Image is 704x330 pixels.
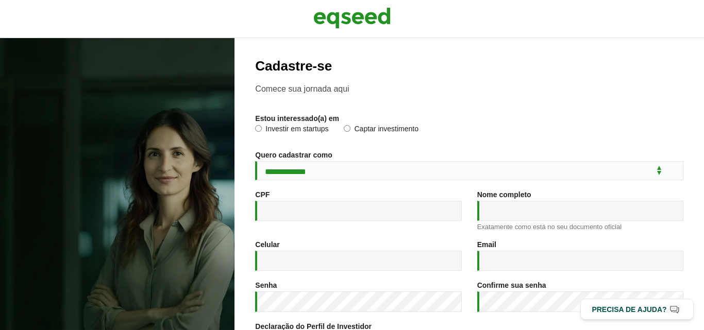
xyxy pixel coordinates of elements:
[255,115,339,122] label: Estou interessado(a) em
[344,125,418,135] label: Captar investimento
[255,151,332,159] label: Quero cadastrar como
[255,282,277,289] label: Senha
[313,5,391,31] img: EqSeed Logo
[344,125,350,132] input: Captar investimento
[255,191,270,198] label: CPF
[255,125,262,132] input: Investir em startups
[255,241,279,248] label: Celular
[477,241,496,248] label: Email
[477,282,546,289] label: Confirme sua senha
[477,223,683,230] div: Exatamente como está no seu documento oficial
[255,59,683,74] h2: Cadastre-se
[477,191,531,198] label: Nome completo
[255,125,328,135] label: Investir em startups
[255,323,372,330] label: Declaração do Perfil de Investidor
[255,84,683,94] p: Comece sua jornada aqui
